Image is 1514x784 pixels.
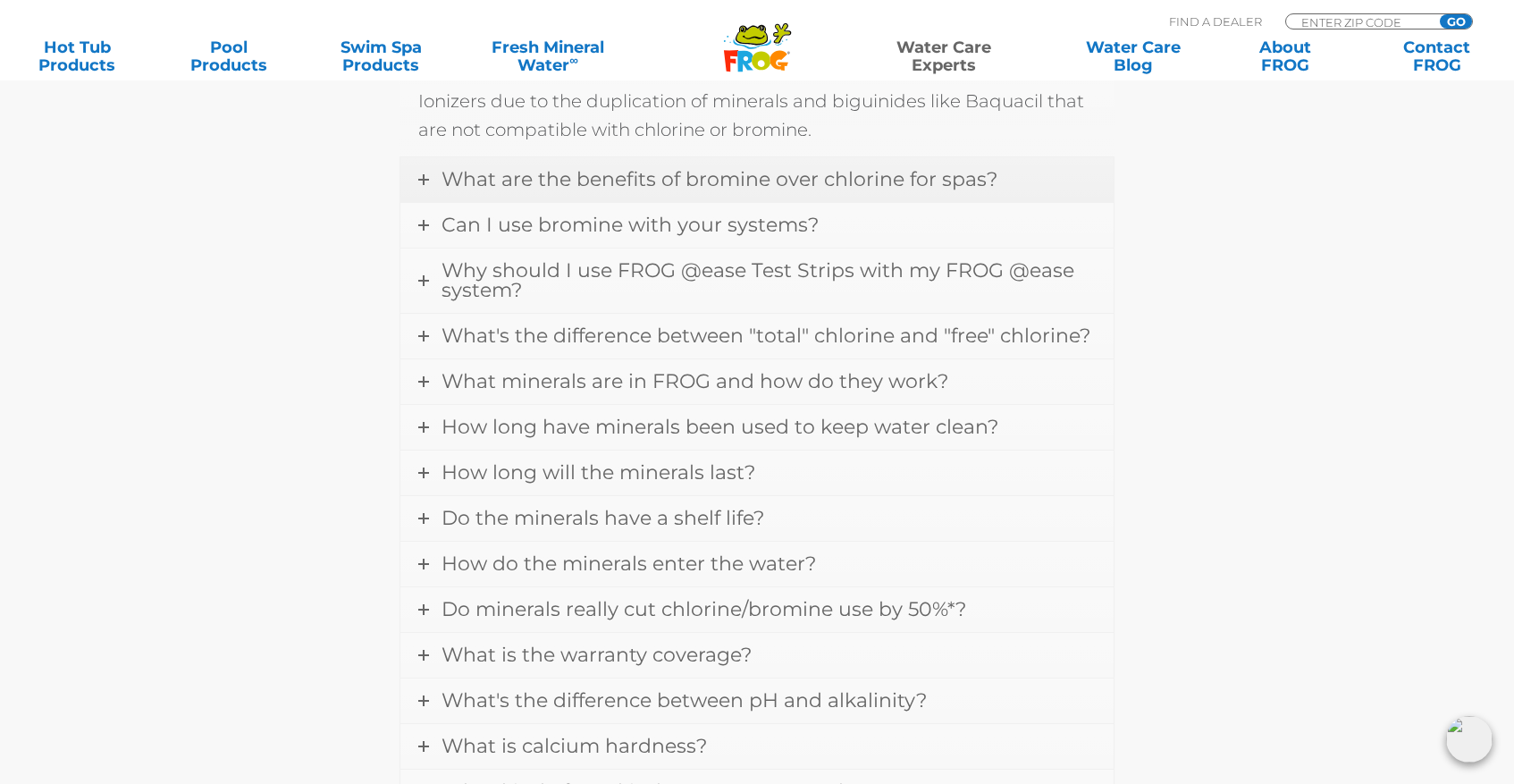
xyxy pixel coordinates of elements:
[1073,38,1191,74] a: Water CareBlog
[400,203,1114,248] a: Can I use bromine with your systems?
[1300,14,1420,30] input: Zip Code Form
[442,167,997,191] span: What are the benefits of bromine over chlorine for spas?
[400,249,1114,313] a: Why should I use FROG @ease Test Strips with my FROG @ease system?
[442,552,816,576] span: How do the minerals enter the water?
[1378,38,1496,74] a: ContactFROG
[1446,716,1493,763] img: openIcon
[400,496,1114,541] a: Do the minerals have a shelf life?
[442,213,819,237] span: Can I use bromine with your systems?
[400,724,1114,769] a: What is calcium hardness?
[442,369,948,393] span: What minerals are in FROG and how do they work?
[400,359,1114,404] a: What minerals are in FROG and how do they work?
[442,597,966,621] span: Do minerals really cut chlorine/bromine use by 50%*?
[400,157,1114,202] a: What are the benefits of bromine over chlorine for spas?
[442,460,755,485] span: How long will the minerals last?
[442,734,707,758] span: What is calcium hardness?
[400,587,1114,632] a: Do minerals really cut chlorine/bromine use by 50%*?
[1169,13,1262,30] p: Find A Dealer
[848,38,1040,74] a: Water CareExperts
[400,679,1114,723] a: What's the difference between pH and alkalinity?
[400,314,1114,358] a: What's the difference between "total" chlorine and "free" chlorine?
[1226,38,1344,74] a: AboutFROG
[442,415,998,439] span: How long have minerals been used to keep water clean?
[442,324,1090,348] span: What's the difference between "total" chlorine and "free" chlorine?
[322,38,440,74] a: Swim SpaProducts
[170,38,288,74] a: PoolProducts
[474,38,621,74] a: Fresh MineralWater∞
[442,688,927,712] span: What's the difference between pH and alkalinity?
[418,87,1096,144] p: Ionizers due to the duplication of minerals and biguinides like Baquacil that are not compatible ...
[18,38,136,74] a: Hot TubProducts
[400,451,1114,495] a: How long will the minerals last?
[442,643,752,667] span: What is the warranty coverage?
[400,633,1114,678] a: What is the warranty coverage?
[569,53,578,67] sup: ∞
[400,405,1114,450] a: How long have minerals been used to keep water clean?
[400,542,1114,586] a: How do the minerals enter the water?
[1440,14,1472,29] input: GO
[442,506,764,530] span: Do the minerals have a shelf life?
[442,258,1074,302] span: Why should I use FROG @ease Test Strips with my FROG @ease system?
